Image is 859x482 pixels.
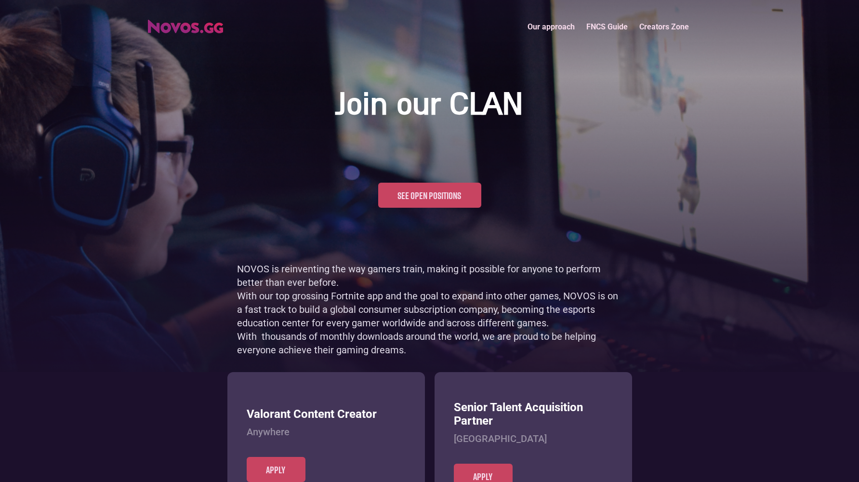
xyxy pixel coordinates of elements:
h4: Anywhere [247,426,406,438]
a: Our approach [522,16,581,37]
a: Senior Talent Acquisition Partner[GEOGRAPHIC_DATA] [454,401,613,464]
p: NOVOS is reinventing the way gamers train, making it possible for anyone to perform better than e... [237,262,622,357]
a: Creators Zone [634,16,695,37]
a: Valorant Content CreatorAnywhere [247,407,406,457]
a: FNCS Guide [581,16,634,37]
h4: [GEOGRAPHIC_DATA] [454,433,613,444]
h3: Senior Talent Acquisition Partner [454,401,613,428]
a: Apply [247,457,305,482]
a: See open positions [378,183,481,208]
h1: Join our CLAN [336,87,523,125]
h3: Valorant Content Creator [247,407,406,421]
